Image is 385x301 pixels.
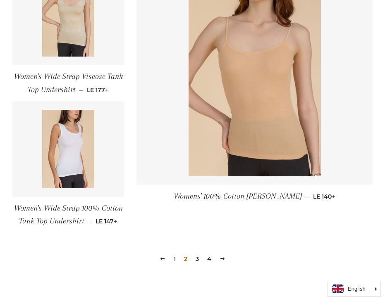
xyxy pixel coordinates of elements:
[313,193,335,200] span: LE 140
[204,253,215,265] a: 4
[305,193,310,200] span: —
[87,86,109,94] span: LE 177
[79,86,84,94] span: —
[348,286,366,292] i: English
[14,72,123,94] span: Women's Wide Strap Viscose Tank Top Undershirt
[96,218,117,225] span: LE 147
[170,253,179,265] a: 1
[88,218,92,225] span: —
[136,185,373,208] a: Womens' 100% Cotton [PERSON_NAME] — LE 140
[332,284,376,293] a: English
[181,253,191,265] span: 2
[14,204,123,225] span: Women's Wide Strap 100% Cotton Tank Top Undershirt
[174,192,302,201] span: Womens' 100% Cotton [PERSON_NAME]
[192,253,202,265] a: 3
[12,197,124,233] a: Women's Wide Strap 100% Cotton Tank Top Undershirt — LE 147
[12,65,124,102] a: Women's Wide Strap Viscose Tank Top Undershirt — LE 177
